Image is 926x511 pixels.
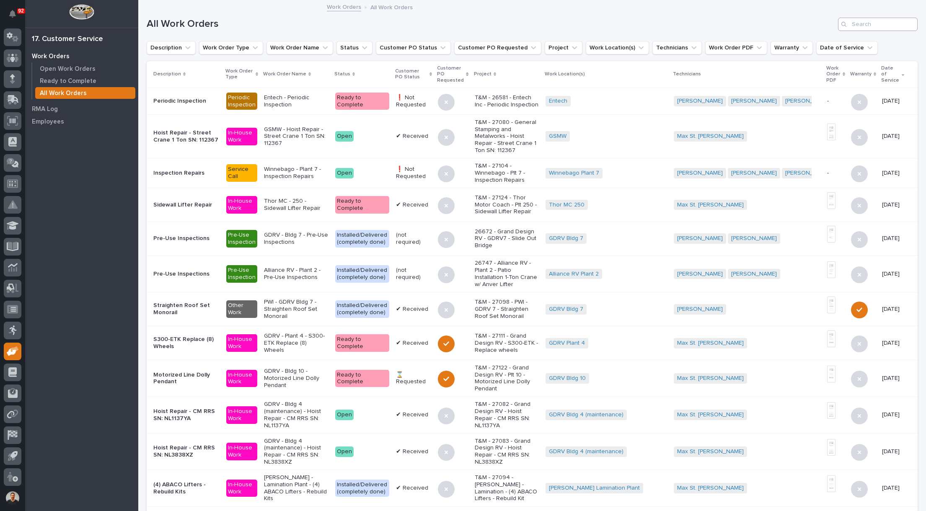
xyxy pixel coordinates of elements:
a: [PERSON_NAME] [677,98,723,105]
p: Warranty [850,70,872,79]
p: All Work Orders [370,2,413,11]
p: Status [334,70,350,79]
p: [DATE] [882,448,904,455]
p: [DATE] [882,306,904,313]
button: Project [545,41,582,54]
div: In-House Work [226,406,257,424]
a: Work Orders [327,2,361,11]
button: Warranty [771,41,813,54]
a: All Work Orders [32,87,138,99]
p: Entech - Periodic Inspection [264,94,328,108]
p: Periodic Inspection [153,98,220,105]
tr: Hoist Repair - Street Crane 1 Ton SN: 112367In-House WorkGSMW - Hoist Repair - Street Crane 1 Ton... [147,115,918,158]
p: ✔ Received [396,340,431,347]
button: Work Order PDF [705,41,767,54]
a: [PERSON_NAME] [677,235,723,242]
p: ✔ Received [396,485,431,492]
p: GDRV - Plant 4 - S300-ETK Replace (8) Wheels [264,333,328,354]
p: Work Location(s) [545,70,585,79]
input: Search [838,18,918,31]
div: In-House Work [226,334,257,352]
p: ✔ Received [396,201,431,209]
p: Customer PO Status [395,67,427,82]
p: T&M - 27124 - Thor Motor Coach - Plt 250 - Sidewall Lifter Repair [475,194,539,215]
p: [DATE] [882,235,904,242]
p: S300-ETK Replace (8) Wheels [153,336,220,350]
a: Ready to Complete [32,75,138,87]
tr: Hoist Repair - CM RRS SN: NL1137YAIn-House WorkGDRV - Bldg 4 (maintenance) - Hoist Repair - CM RR... [147,397,918,433]
button: Notifications [4,5,21,23]
a: Thor MC 250 [549,201,585,209]
a: Max St. [PERSON_NAME] [677,411,744,418]
p: [DATE] [882,271,904,278]
div: Pre-Use Inspection [226,265,257,283]
p: Customer PO Requested [437,64,464,85]
p: Pre-Use Inspections [153,271,220,278]
a: [PERSON_NAME] [785,98,831,105]
p: Work Order Name [263,70,306,79]
div: In-House Work [226,480,257,497]
p: T&M - 27104 - Winnebago - Plt 7 - Inspection Repairs [475,163,539,183]
p: Winnebago - Plant 7 - Inspection Repairs [264,166,328,180]
button: Description [147,41,196,54]
p: Hoist Repair - Street Crane 1 Ton SN: 112367 [153,129,220,144]
div: Ready to Complete [335,93,389,110]
p: - [827,98,844,105]
div: In-House Work [226,128,257,145]
a: Max St. [PERSON_NAME] [677,485,744,492]
p: GDRV - Bldg 7 - Pre-Use Inspections [264,232,328,246]
p: T&M - 27111 - Grand Design RV - S300-ETK - Replace wheels [475,333,539,354]
p: [DATE] [882,340,904,347]
p: Ready to Complete [40,77,96,85]
a: [PERSON_NAME] [677,271,723,278]
p: Inspection Repairs [153,170,220,177]
a: GDRV Bldg 7 [549,235,583,242]
button: Work Order Name [266,41,333,54]
tr: Pre-Use InspectionsPre-Use InspectionGDRV - Bldg 7 - Pre-Use InspectionsInstalled/Delivered (comp... [147,222,918,255]
p: Pre-Use Inspections [153,235,220,242]
a: [PERSON_NAME] [677,170,723,177]
p: [DATE] [882,375,904,382]
p: T&M - 27122 - Grand Design RV - Plt 10 - Motorized Line Dolly Pendant [475,364,539,392]
button: Date of Service [816,41,878,54]
p: GDRV - Bldg 4 (maintenance) - Hoist Repair - CM RRS SN: NL1137YA [264,401,328,429]
a: [PERSON_NAME] [731,271,777,278]
div: Other Work [226,300,257,318]
div: Installed/Delivered (completely done) [335,265,389,283]
button: users-avatar [4,489,21,507]
p: Date of Service [881,64,899,85]
h1: All Work Orders [147,18,835,30]
a: Open Work Orders [32,63,138,75]
a: Max St. [PERSON_NAME] [677,375,744,382]
div: Open [335,131,354,142]
p: Technicians [673,70,701,79]
a: RMA Log [25,103,138,115]
p: [DATE] [882,201,904,209]
p: Sidewall Lifter Repair [153,201,220,209]
tr: Pre-Use InspectionsPre-Use InspectionAlliance RV - Plant 2 - Pre-Use InspectionsInstalled/Deliver... [147,255,918,292]
a: Max St. [PERSON_NAME] [677,133,744,140]
p: GDRV - Bldg 4 (maintenance) - Hoist Repair - CM RRS SN: NL3838XZ [264,438,328,466]
tr: S300-ETK Replace (8) WheelsIn-House WorkGDRV - Plant 4 - S300-ETK Replace (8) WheelsReady to Comp... [147,326,918,360]
p: Alliance RV - Plant 2 - Pre-Use Inspections [264,267,328,281]
tr: (4) ABACO Lifters - Rebuild KitsIn-House Work[PERSON_NAME] - Lamination Plant - (4) ABACO Lifters... [147,470,918,506]
a: GDRV Bldg 10 [549,375,586,382]
p: T&M - 27083 - Grand Design RV - Hoist Repair - CM RRS SN: NL3838XZ [475,438,539,466]
p: 26672 - Grand Design RV - GDRV7 - Slide Out Bridge [475,228,539,249]
div: Installed/Delivered (completely done) [335,230,389,248]
p: ✔ Received [396,448,431,455]
a: Winnebago Plant 7 [549,170,599,177]
a: GDRV Plant 4 [549,340,585,347]
p: T&M - 27094 - [PERSON_NAME] - Lamination - (4) ABACO Lifters - Rebuild Kit [475,474,539,502]
p: Thor MC - 250 - Sidewall Lifter Repair [264,198,328,212]
button: Work Location(s) [586,41,649,54]
p: All Work Orders [40,90,87,97]
p: PWI - GDRV Bldg 7 - Straighten Roof Set Monorail [264,299,328,320]
p: [DATE] [882,133,904,140]
p: Hoist Repair - CM RRS SN: NL3838XZ [153,444,220,459]
div: In-House Work [226,196,257,214]
p: ⌛ Requested [396,372,431,386]
p: Work Order PDF [826,64,840,85]
p: RMA Log [32,106,58,113]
